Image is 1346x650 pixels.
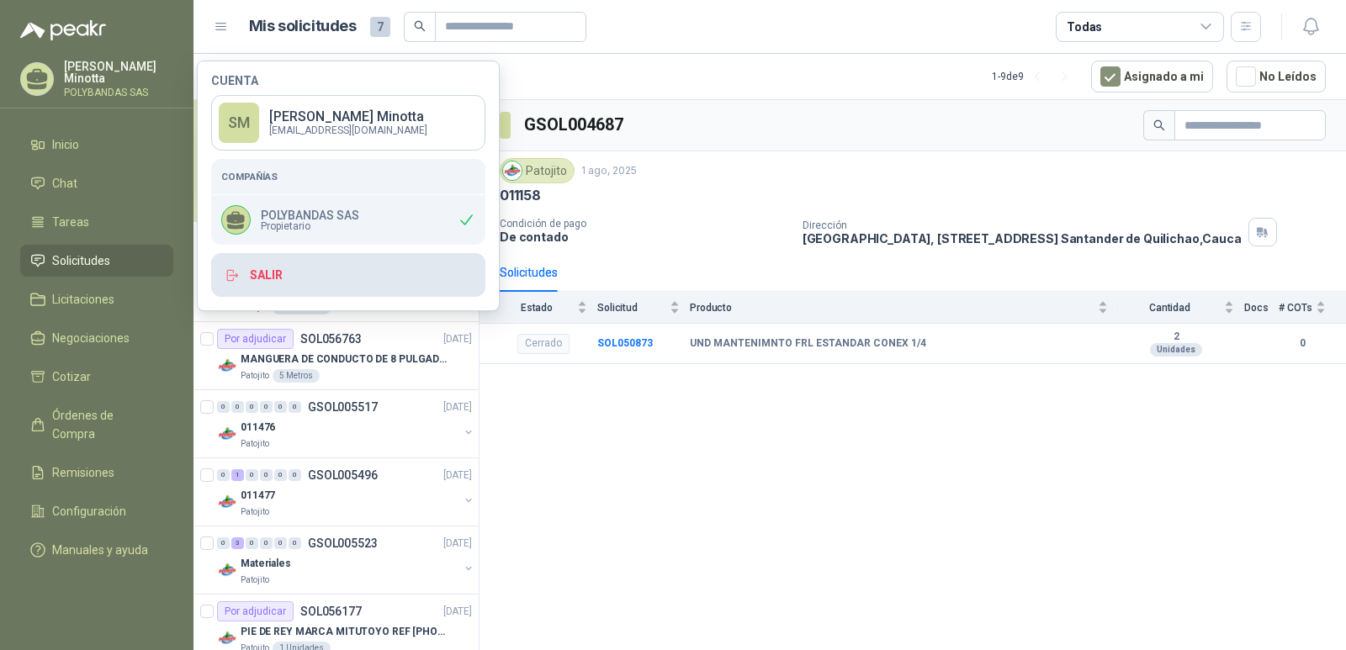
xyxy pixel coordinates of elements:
[241,505,269,519] p: Patojito
[20,206,173,238] a: Tareas
[241,624,450,640] p: PIE DE REY MARCA MITUTOYO REF [PHONE_NUMBER]
[20,129,173,161] a: Inicio
[803,219,1242,231] p: Dirección
[64,61,173,84] p: [PERSON_NAME] Minotta
[211,195,485,245] div: POLYBANDAS SASPropietario
[1279,302,1312,314] span: # COTs
[308,469,378,481] p: GSOL005496
[500,230,789,244] p: De contado
[1279,292,1346,323] th: # COTs
[803,231,1242,246] p: [GEOGRAPHIC_DATA], [STREET_ADDRESS] Santander de Quilichao , Cauca
[211,75,485,87] h4: Cuenta
[20,534,173,566] a: Manuales y ayuda
[1227,61,1326,92] button: No Leídos
[20,361,173,393] a: Cotizar
[231,401,244,413] div: 0
[246,401,258,413] div: 0
[217,628,237,648] img: Company Logo
[260,401,273,413] div: 0
[211,95,485,151] a: SM[PERSON_NAME] Minotta[EMAIL_ADDRESS][DOMAIN_NAME]
[20,283,173,315] a: Licitaciones
[64,87,173,98] p: POLYBANDAS SAS
[20,167,173,199] a: Chat
[52,329,130,347] span: Negociaciones
[443,399,472,415] p: [DATE]
[52,502,126,521] span: Configuración
[1118,292,1244,323] th: Cantidad
[52,463,114,482] span: Remisiones
[1153,119,1165,131] span: search
[690,337,926,351] b: UND MANTENIMNTO FRL ESTANDAR CONEX 1/4
[217,465,475,519] a: 0 1 0 0 0 0 GSOL005496[DATE] Company Logo011477Patojito
[217,537,230,549] div: 0
[20,457,173,489] a: Remisiones
[217,329,294,349] div: Por adjudicar
[193,322,479,390] a: Por adjudicarSOL056763[DATE] Company LogoMANGUERA DE CONDUCTO DE 8 PULGADAS DE ALAMBRE DE ACERO P...
[500,263,558,282] div: Solicitudes
[52,251,110,270] span: Solicitudes
[274,537,287,549] div: 0
[241,437,269,451] p: Patojito
[246,537,258,549] div: 0
[261,221,359,231] span: Propietario
[241,420,275,436] p: 011476
[52,213,89,231] span: Tareas
[1244,292,1279,323] th: Docs
[1279,336,1326,351] b: 0
[524,112,626,138] h3: GSOL004687
[443,604,472,620] p: [DATE]
[414,20,426,32] span: search
[500,158,575,183] div: Patojito
[246,469,258,481] div: 0
[992,63,1078,90] div: 1 - 9 de 9
[500,302,574,314] span: Estado
[219,103,259,143] div: SM
[211,253,485,297] button: Salir
[52,406,157,443] span: Órdenes de Compra
[20,322,173,354] a: Negociaciones
[241,556,291,572] p: Materiales
[1091,61,1213,92] button: Asignado a mi
[20,495,173,527] a: Configuración
[20,245,173,277] a: Solicitudes
[690,302,1094,314] span: Producto
[517,334,570,354] div: Cerrado
[260,469,273,481] div: 0
[217,492,237,512] img: Company Logo
[217,356,237,376] img: Company Logo
[249,14,357,39] h1: Mis solicitudes
[274,401,287,413] div: 0
[217,533,475,587] a: 0 3 0 0 0 0 GSOL005523[DATE] Company LogoMaterialesPatojito
[597,337,653,349] a: SOL050873
[20,399,173,450] a: Órdenes de Compra
[300,333,362,345] p: SOL056763
[52,290,114,309] span: Licitaciones
[217,560,237,580] img: Company Logo
[500,218,789,230] p: Condición de pago
[241,369,269,383] p: Patojito
[261,209,359,221] p: POLYBANDAS SAS
[221,169,475,184] h5: Compañías
[443,536,472,552] p: [DATE]
[480,292,597,323] th: Estado
[1150,343,1202,357] div: Unidades
[300,605,362,617] p: SOL056177
[241,351,450,367] p: MANGUERA DE CONDUCTO DE 8 PULGADAS DE ALAMBRE DE ACERO PU
[597,292,690,323] th: Solicitud
[690,292,1118,323] th: Producto
[274,469,287,481] div: 0
[20,20,106,40] img: Logo peakr
[217,397,475,451] a: 0 0 0 0 0 0 GSOL005517[DATE] Company Logo011476Patojito
[597,302,666,314] span: Solicitud
[289,401,301,413] div: 0
[500,187,541,204] p: 011158
[308,537,378,549] p: GSOL005523
[217,601,294,621] div: Por adjudicar
[241,573,269,587] p: Patojito
[52,541,148,559] span: Manuales y ayuda
[1118,330,1234,344] b: 2
[370,17,390,37] span: 7
[217,469,230,481] div: 0
[273,369,320,383] div: 5 Metros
